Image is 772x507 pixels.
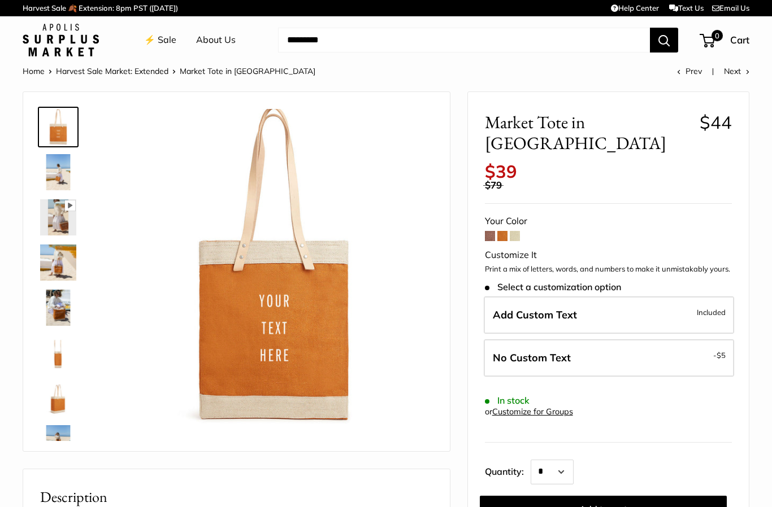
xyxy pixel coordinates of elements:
img: Market Tote in Cognac [40,290,76,326]
img: Market Tote in Cognac [40,335,76,371]
input: Search... [278,28,650,53]
img: Market Tote in Cognac [40,109,76,145]
a: ⚡️ Sale [144,32,176,49]
a: Home [23,66,45,76]
a: Next [724,66,749,76]
a: 0 Cart [701,31,749,49]
label: Add Custom Text [484,296,734,334]
span: Market Tote in [GEOGRAPHIC_DATA] [485,112,691,154]
span: No Custom Text [493,351,571,364]
img: Market Tote in Cognac [40,380,76,416]
img: Market Tote in Cognac [40,244,76,281]
label: Quantity: [485,456,531,484]
span: Included [697,305,726,319]
a: Text Us [669,3,704,12]
label: Leave Blank [484,339,734,377]
a: Help Center [611,3,659,12]
a: About Us [196,32,236,49]
img: Market Tote in Cognac [40,425,76,461]
img: Market Tote in Cognac [40,199,76,235]
span: 0 [712,30,723,41]
span: $44 [700,111,732,133]
img: Market Tote in Cognac [40,154,76,190]
a: Market Tote in Cognac [38,333,79,373]
div: or [485,404,573,419]
p: Print a mix of letters, words, and numbers to make it unmistakably yours. [485,264,732,275]
a: Market Tote in Cognac [38,107,79,147]
a: Market Tote in Cognac [38,152,79,193]
span: In stock [485,395,530,406]
a: Market Tote in Cognac [38,287,79,328]
a: Customize for Groups [492,407,573,417]
span: - [713,348,726,362]
span: Cart [730,34,749,46]
a: Email Us [712,3,749,12]
a: Market Tote in Cognac [38,197,79,238]
a: Prev [677,66,702,76]
span: $39 [485,160,517,182]
div: Customize It [485,247,732,264]
a: Market Tote in Cognac [38,423,79,464]
div: Your Color [485,213,732,230]
img: Market Tote in Cognac [114,109,433,428]
a: Market Tote in Cognac [38,242,79,283]
nav: Breadcrumb [23,64,315,78]
span: Add Custom Text [493,308,577,321]
button: Search [650,28,678,53]
a: Harvest Sale Market: Extended [56,66,168,76]
span: $5 [717,351,726,360]
img: Apolis: Surplus Market [23,24,99,56]
span: Market Tote in [GEOGRAPHIC_DATA] [180,66,315,76]
span: Select a customization option [485,282,621,292]
span: $79 [485,179,502,191]
a: Market Tote in Cognac [38,378,79,418]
